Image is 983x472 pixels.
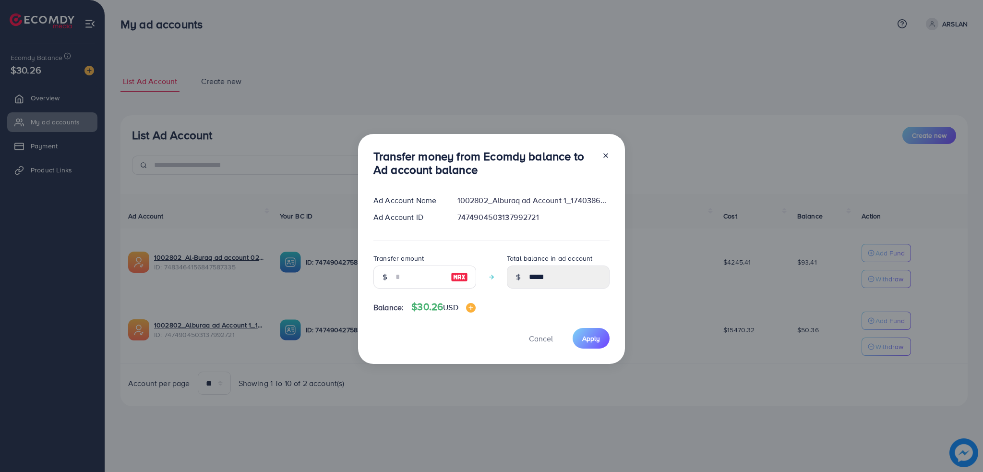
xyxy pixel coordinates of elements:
[450,212,617,223] div: 7474904503137992721
[373,254,424,263] label: Transfer amount
[443,302,458,313] span: USD
[517,328,565,349] button: Cancel
[366,195,450,206] div: Ad Account Name
[450,195,617,206] div: 1002802_Alburaq ad Account 1_1740386843243
[466,303,476,313] img: image
[373,302,404,313] span: Balance:
[529,333,553,344] span: Cancel
[507,254,592,263] label: Total balance in ad account
[373,149,594,177] h3: Transfer money from Ecomdy balance to Ad account balance
[573,328,610,349] button: Apply
[451,271,468,283] img: image
[582,334,600,343] span: Apply
[366,212,450,223] div: Ad Account ID
[411,301,475,313] h4: $30.26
